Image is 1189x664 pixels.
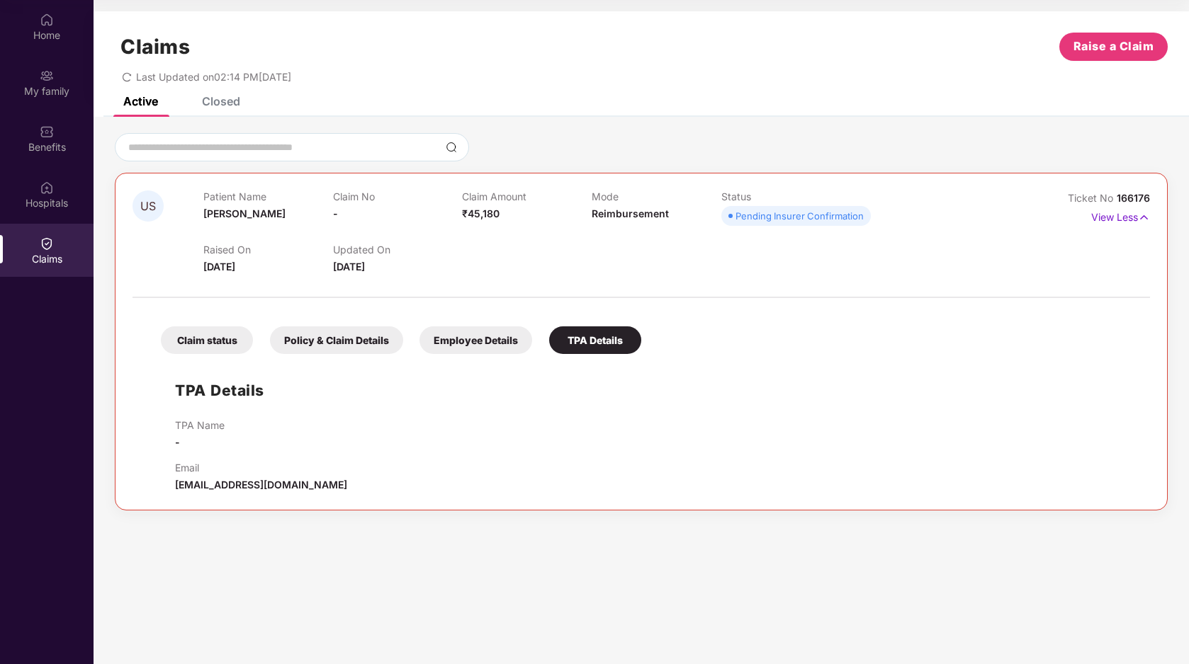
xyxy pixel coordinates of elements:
div: Closed [202,94,240,108]
div: Pending Insurer Confirmation [736,209,864,223]
span: Ticket No [1068,192,1117,204]
p: Claim Amount [462,190,592,202]
span: [DATE] [203,261,235,273]
p: Updated On [333,244,463,256]
img: svg+xml;base64,PHN2ZyBpZD0iSG9tZSIgeG1sbnM9Imh0dHA6Ly93d3cudzMub3JnLzIwMDAvc3ZnIiB3aWR0aD0iMjAiIG... [40,13,54,27]
p: Patient Name [203,190,333,202]
p: View Less [1091,206,1150,225]
p: Mode [592,190,721,202]
span: redo [122,71,132,83]
span: - [333,207,338,219]
div: Active [123,94,158,108]
span: [PERSON_NAME] [203,207,286,219]
p: Status [721,190,851,202]
div: Employee Details [419,326,532,354]
span: - [175,436,180,448]
div: TPA Details [549,326,641,354]
span: [DATE] [333,261,365,273]
img: svg+xml;base64,PHN2ZyBpZD0iSG9zcGl0YWxzIiB4bWxucz0iaHR0cDovL3d3dy53My5vcmcvMjAwMC9zdmciIHdpZHRoPS... [40,181,54,195]
p: Email [175,462,347,474]
img: svg+xml;base64,PHN2ZyB3aWR0aD0iMjAiIGhlaWdodD0iMjAiIHZpZXdCb3g9IjAgMCAyMCAyMCIgZmlsbD0ibm9uZSIgeG... [40,69,54,83]
img: svg+xml;base64,PHN2ZyBpZD0iQ2xhaW0iIHhtbG5zPSJodHRwOi8vd3d3LnczLm9yZy8yMDAwL3N2ZyIgd2lkdGg9IjIwIi... [40,236,54,251]
span: US [140,200,156,212]
span: 166176 [1117,192,1150,204]
h1: TPA Details [175,379,264,402]
p: Claim No [333,190,463,202]
h1: Claims [120,35,190,59]
button: Raise a Claim [1059,33,1168,61]
span: Last Updated on 02:14 PM[DATE] [136,71,291,83]
img: svg+xml;base64,PHN2ZyBpZD0iU2VhcmNoLTMyeDMyIiB4bWxucz0iaHR0cDovL3d3dy53My5vcmcvMjAwMC9zdmciIHdpZH... [446,142,457,153]
div: Claim status [161,326,253,354]
span: ₹45,180 [462,207,500,219]
div: Policy & Claim Details [270,326,403,354]
span: Raise a Claim [1074,38,1154,55]
p: Raised On [203,244,333,256]
img: svg+xml;base64,PHN2ZyBpZD0iQmVuZWZpdHMiIHhtbG5zPSJodHRwOi8vd3d3LnczLm9yZy8yMDAwL3N2ZyIgd2lkdGg9Ij... [40,125,54,139]
span: Reimbursement [592,207,669,219]
span: [EMAIL_ADDRESS][DOMAIN_NAME] [175,479,347,491]
p: TPA Name [175,419,225,431]
img: svg+xml;base64,PHN2ZyB4bWxucz0iaHR0cDovL3d3dy53My5vcmcvMjAwMC9zdmciIHdpZHRoPSIxNyIgaGVpZ2h0PSIxNy... [1138,210,1150,225]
